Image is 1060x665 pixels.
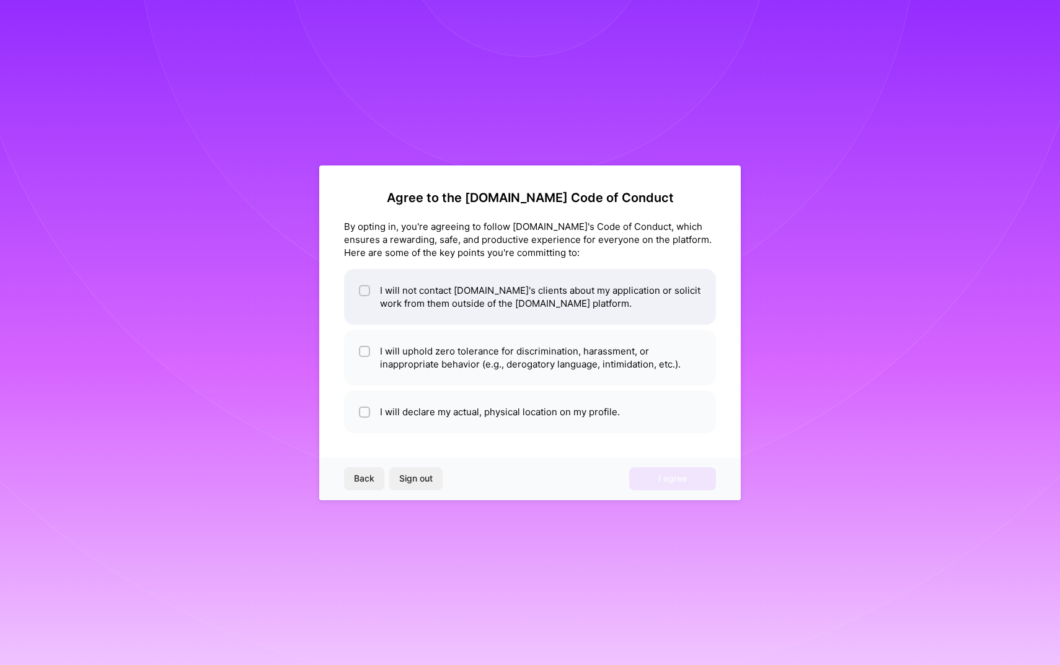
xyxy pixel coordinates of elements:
li: I will not contact [DOMAIN_NAME]'s clients about my application or solicit work from them outside... [344,269,716,325]
h2: Agree to the [DOMAIN_NAME] Code of Conduct [344,190,716,205]
span: Sign out [399,472,433,485]
button: Sign out [389,467,443,490]
span: Back [354,472,374,485]
button: Back [344,467,384,490]
li: I will declare my actual, physical location on my profile. [344,390,716,433]
div: By opting in, you're agreeing to follow [DOMAIN_NAME]'s Code of Conduct, which ensures a rewardin... [344,220,716,259]
li: I will uphold zero tolerance for discrimination, harassment, or inappropriate behavior (e.g., der... [344,330,716,385]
